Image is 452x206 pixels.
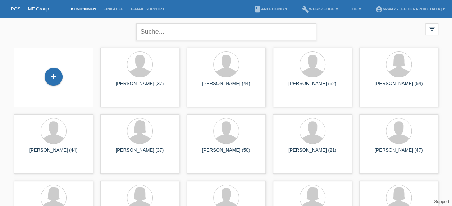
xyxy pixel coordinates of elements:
div: [PERSON_NAME] (47) [365,147,433,159]
div: [PERSON_NAME] (54) [365,81,433,92]
i: build [302,6,309,13]
i: book [254,6,261,13]
div: [PERSON_NAME] (44) [20,147,87,159]
div: [PERSON_NAME] (37) [106,147,174,159]
input: Suche... [136,23,316,40]
div: [PERSON_NAME] (21) [279,147,346,159]
a: account_circlem-way - [GEOGRAPHIC_DATA] ▾ [372,7,448,11]
div: [PERSON_NAME] (50) [192,147,260,159]
div: [PERSON_NAME] (37) [106,81,174,92]
a: E-Mail Support [127,7,168,11]
i: filter_list [428,25,436,33]
div: [PERSON_NAME] (52) [279,81,346,92]
a: POS — MF Group [11,6,49,12]
div: [PERSON_NAME] (44) [192,81,260,92]
a: DE ▾ [349,7,365,11]
a: Einkäufe [100,7,127,11]
a: buildWerkzeuge ▾ [298,7,342,11]
a: Kund*innen [67,7,100,11]
a: Support [434,199,449,204]
i: account_circle [375,6,383,13]
a: bookAnleitung ▾ [250,7,291,11]
div: Kund*in hinzufügen [45,71,62,83]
